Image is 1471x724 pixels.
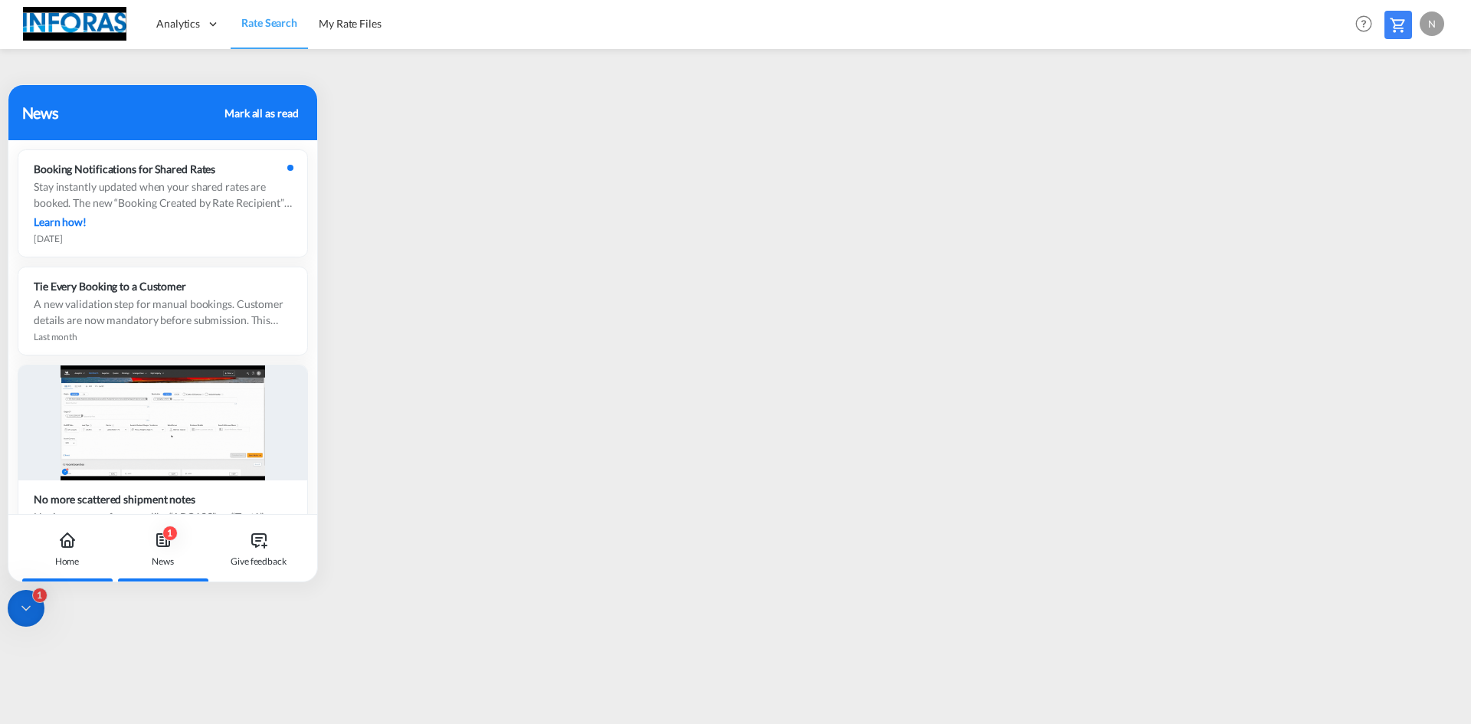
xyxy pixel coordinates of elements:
span: My Rate Files [319,17,382,30]
img: eff75c7098ee11eeb65dd1c63e392380.jpg [23,7,126,41]
span: Rate Search [241,16,297,29]
span: Help [1351,11,1377,37]
div: N [1420,11,1444,36]
div: Help [1351,11,1384,38]
span: Analytics [156,16,200,31]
